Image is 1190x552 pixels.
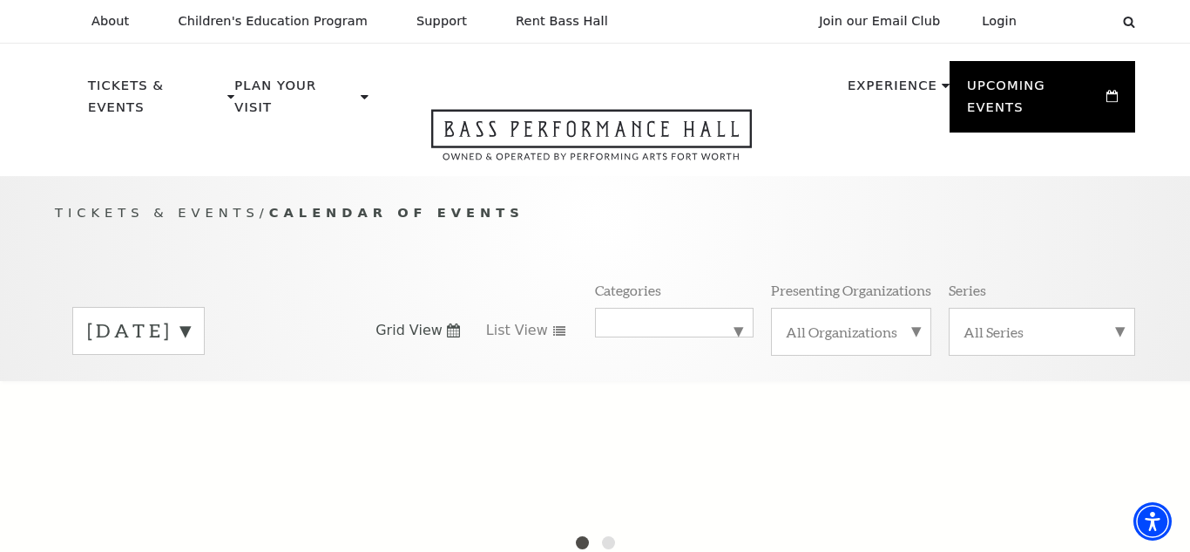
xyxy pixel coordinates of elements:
[375,321,443,340] span: Grid View
[55,202,1135,224] p: /
[88,75,223,128] p: Tickets & Events
[963,323,1120,341] label: All Series
[269,205,524,220] span: Calendar of Events
[87,317,190,344] label: [DATE]
[595,281,661,299] p: Categories
[234,75,356,128] p: Plan Your Visit
[967,75,1102,128] p: Upcoming Events
[771,281,931,299] p: Presenting Organizations
[368,109,815,176] a: Open this option
[516,14,608,29] p: Rent Bass Hall
[1045,13,1106,30] select: Select:
[91,14,129,29] p: About
[848,75,937,106] p: Experience
[486,321,548,340] span: List View
[949,281,986,299] p: Series
[416,14,467,29] p: Support
[1133,502,1172,541] div: Accessibility Menu
[178,14,368,29] p: Children's Education Program
[55,205,260,220] span: Tickets & Events
[786,323,916,341] label: All Organizations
